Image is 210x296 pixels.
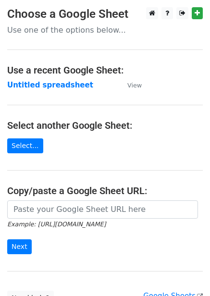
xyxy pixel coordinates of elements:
h4: Select another Google Sheet: [7,120,203,131]
a: View [118,81,142,89]
p: Use one of the options below... [7,25,203,35]
small: Example: [URL][DOMAIN_NAME] [7,221,106,228]
h4: Copy/paste a Google Sheet URL: [7,185,203,197]
a: Untitled spreadsheet [7,81,93,89]
input: Next [7,239,32,254]
small: View [127,82,142,89]
input: Paste your Google Sheet URL here [7,200,198,219]
h4: Use a recent Google Sheet: [7,64,203,76]
a: Select... [7,138,43,153]
h3: Choose a Google Sheet [7,7,203,21]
